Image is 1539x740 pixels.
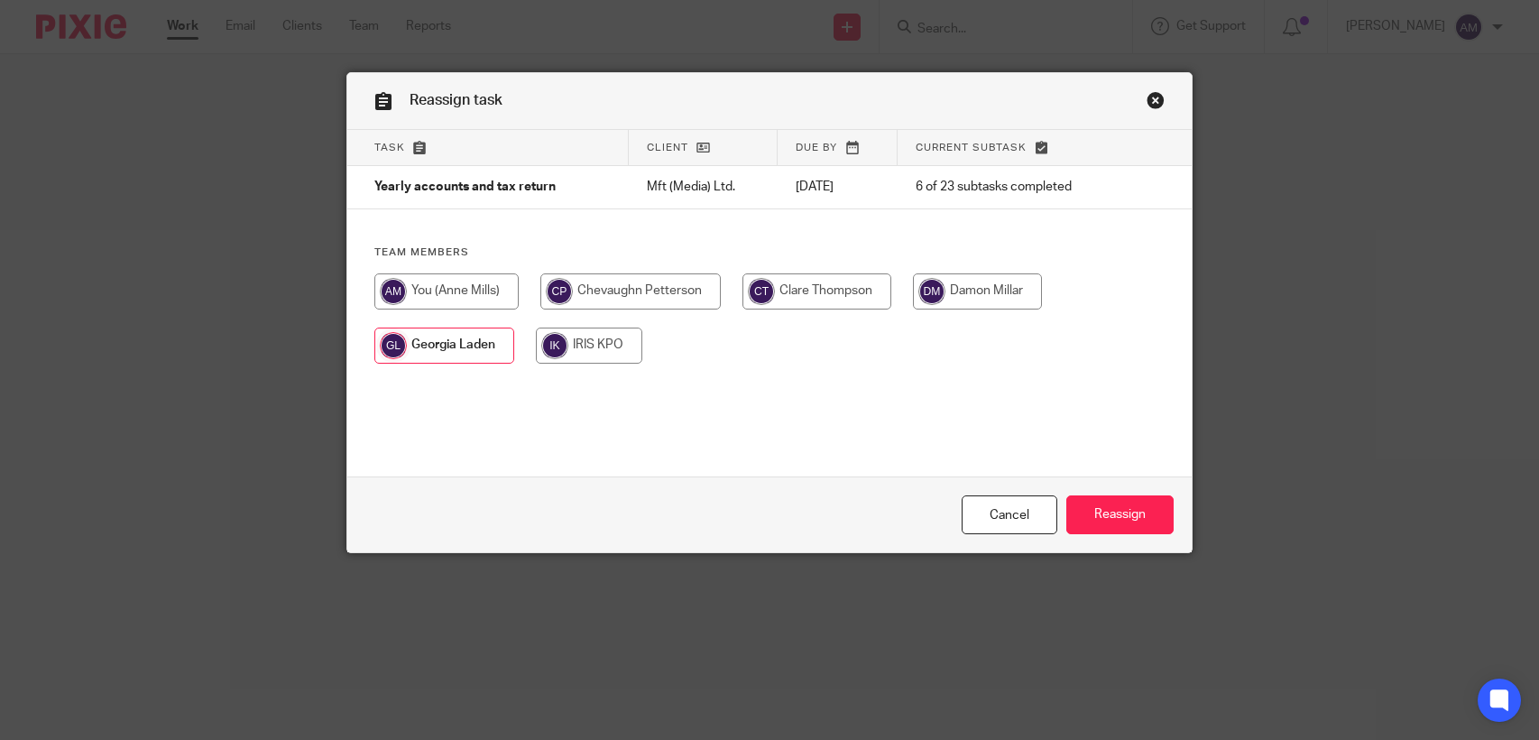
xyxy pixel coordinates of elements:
[796,143,837,153] span: Due by
[647,178,760,196] p: Mft (Media) Ltd.
[1147,91,1165,116] a: Close this dialog window
[410,93,502,107] span: Reassign task
[962,495,1057,534] a: Close this dialog window
[374,143,405,153] span: Task
[898,166,1128,209] td: 6 of 23 subtasks completed
[1066,495,1174,534] input: Reassign
[374,181,556,194] span: Yearly accounts and tax return
[647,143,688,153] span: Client
[916,143,1027,153] span: Current subtask
[796,178,880,196] p: [DATE]
[374,245,1165,260] h4: Team members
